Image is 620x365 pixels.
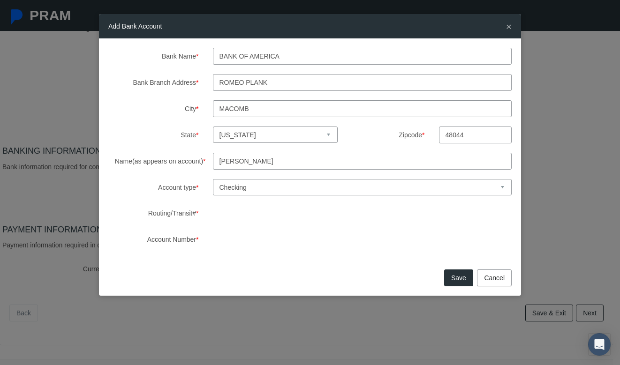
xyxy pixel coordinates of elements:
[101,74,206,91] label: Bank Branch Address
[101,48,206,65] label: Bank Name
[101,100,206,117] label: City
[477,269,512,286] button: Cancel
[444,269,473,286] button: Save
[101,153,206,170] label: Name(as appears on account)
[108,21,162,31] h5: Add Bank Account
[101,179,206,195] label: Account type
[101,205,206,222] label: Routing/Transit#
[506,21,512,32] span: ×
[101,231,206,248] label: Account Number
[101,127,206,143] label: State
[352,127,431,143] label: Zipcode
[506,22,512,31] button: Close
[588,333,611,356] div: Open Intercom Messenger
